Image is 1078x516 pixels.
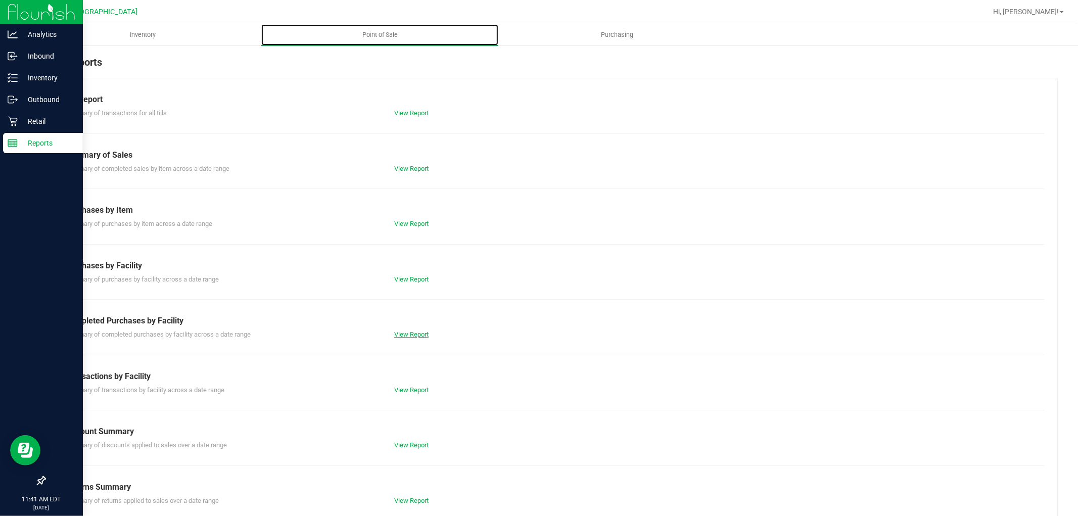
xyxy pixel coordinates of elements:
inline-svg: Retail [8,116,18,126]
iframe: Resource center [10,435,40,465]
a: Inventory [24,24,261,45]
span: Summary of transactions by facility across a date range [65,386,224,394]
a: Purchasing [498,24,735,45]
p: Inbound [18,50,78,62]
div: Transactions by Facility [65,370,1037,383]
span: Summary of completed purchases by facility across a date range [65,331,251,338]
div: Till Report [65,93,1037,106]
span: Summary of transactions for all tills [65,109,167,117]
span: Summary of purchases by item across a date range [65,220,212,227]
div: Purchases by Item [65,204,1037,216]
span: Summary of completed sales by item across a date range [65,165,229,172]
inline-svg: Outbound [8,95,18,105]
p: Analytics [18,28,78,40]
a: View Report [394,220,429,227]
span: Summary of purchases by facility across a date range [65,275,219,283]
a: View Report [394,109,429,117]
p: Outbound [18,93,78,106]
p: Retail [18,115,78,127]
inline-svg: Reports [8,138,18,148]
span: Summary of returns applied to sales over a date range [65,497,219,504]
a: Point of Sale [261,24,498,45]
p: [DATE] [5,504,78,511]
div: Summary of Sales [65,149,1037,161]
span: Inventory [116,30,169,39]
p: Inventory [18,72,78,84]
div: Discount Summary [65,426,1037,438]
a: View Report [394,386,429,394]
span: Summary of discounts applied to sales over a date range [65,441,227,449]
span: Purchasing [587,30,647,39]
a: View Report [394,331,429,338]
a: View Report [394,497,429,504]
div: POS Reports [44,55,1058,78]
div: Completed Purchases by Facility [65,315,1037,327]
span: Point of Sale [349,30,411,39]
span: [GEOGRAPHIC_DATA] [69,8,138,16]
a: View Report [394,165,429,172]
span: Hi, [PERSON_NAME]! [993,8,1059,16]
div: Purchases by Facility [65,260,1037,272]
a: View Report [394,275,429,283]
inline-svg: Inventory [8,73,18,83]
p: Reports [18,137,78,149]
inline-svg: Analytics [8,29,18,39]
div: Returns Summary [65,481,1037,493]
p: 11:41 AM EDT [5,495,78,504]
inline-svg: Inbound [8,51,18,61]
a: View Report [394,441,429,449]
